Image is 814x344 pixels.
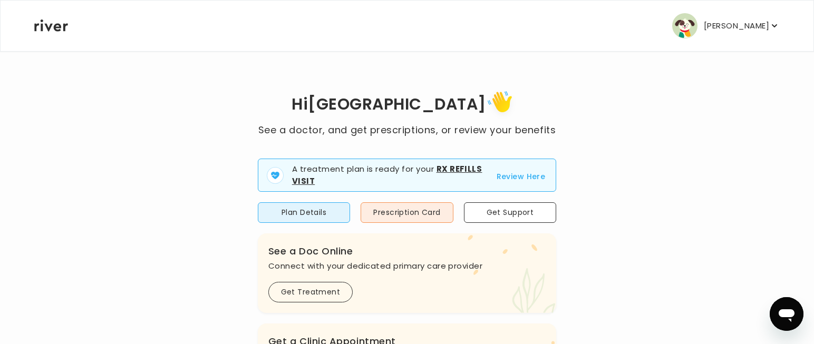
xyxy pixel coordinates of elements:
h1: Hi [GEOGRAPHIC_DATA] [258,87,556,123]
button: user avatar[PERSON_NAME] [672,13,780,38]
button: Review Here [497,170,546,183]
button: Plan Details [258,202,350,223]
p: See a doctor, and get prescriptions, or review your benefits [258,123,556,137]
p: A treatment plan is ready for your [292,163,484,187]
button: Get Treatment [268,282,353,302]
p: Connect with your dedicated primary care provider [268,259,546,273]
img: user avatar [672,13,697,38]
strong: Rx Refills Visit [292,163,482,186]
button: Get Support [464,202,556,223]
h3: See a Doc Online [268,244,546,259]
p: [PERSON_NAME] [704,18,769,33]
iframe: Button to launch messaging window [770,297,803,331]
button: Prescription Card [361,202,453,223]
